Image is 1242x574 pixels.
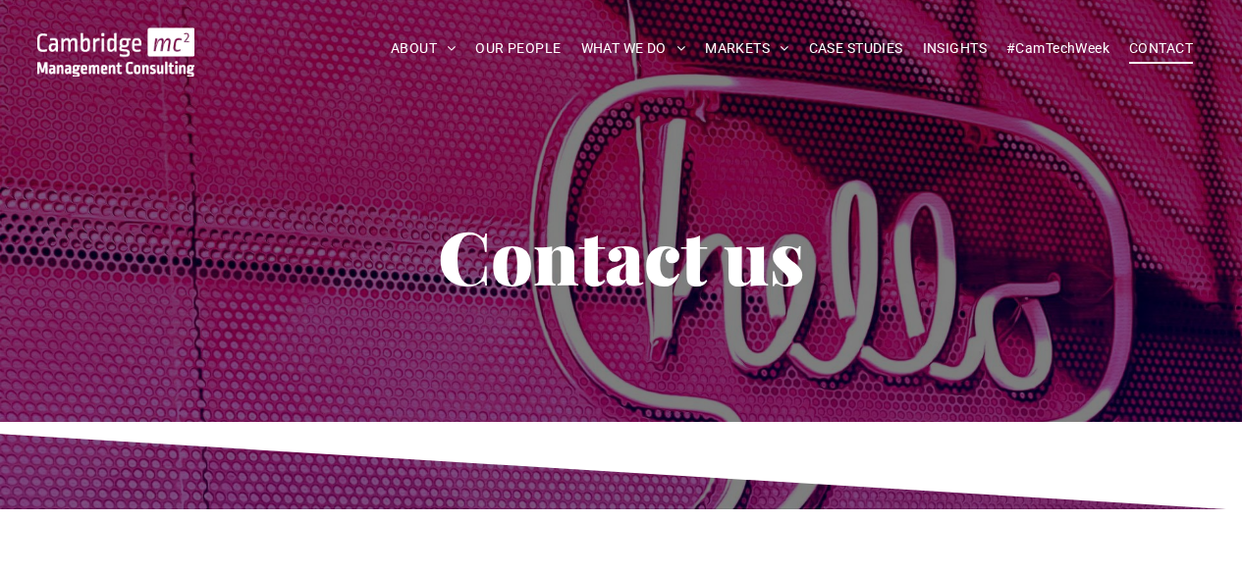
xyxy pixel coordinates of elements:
[37,27,195,77] img: Cambridge MC Logo
[381,33,466,64] a: ABOUT
[913,33,997,64] a: INSIGHTS
[438,206,804,304] span: Contact us
[1119,33,1203,64] a: CONTACT
[695,33,798,64] a: MARKETS
[465,33,570,64] a: OUR PEOPLE
[997,33,1119,64] a: #CamTechWeek
[571,33,696,64] a: WHAT WE DO
[799,33,913,64] a: CASE STUDIES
